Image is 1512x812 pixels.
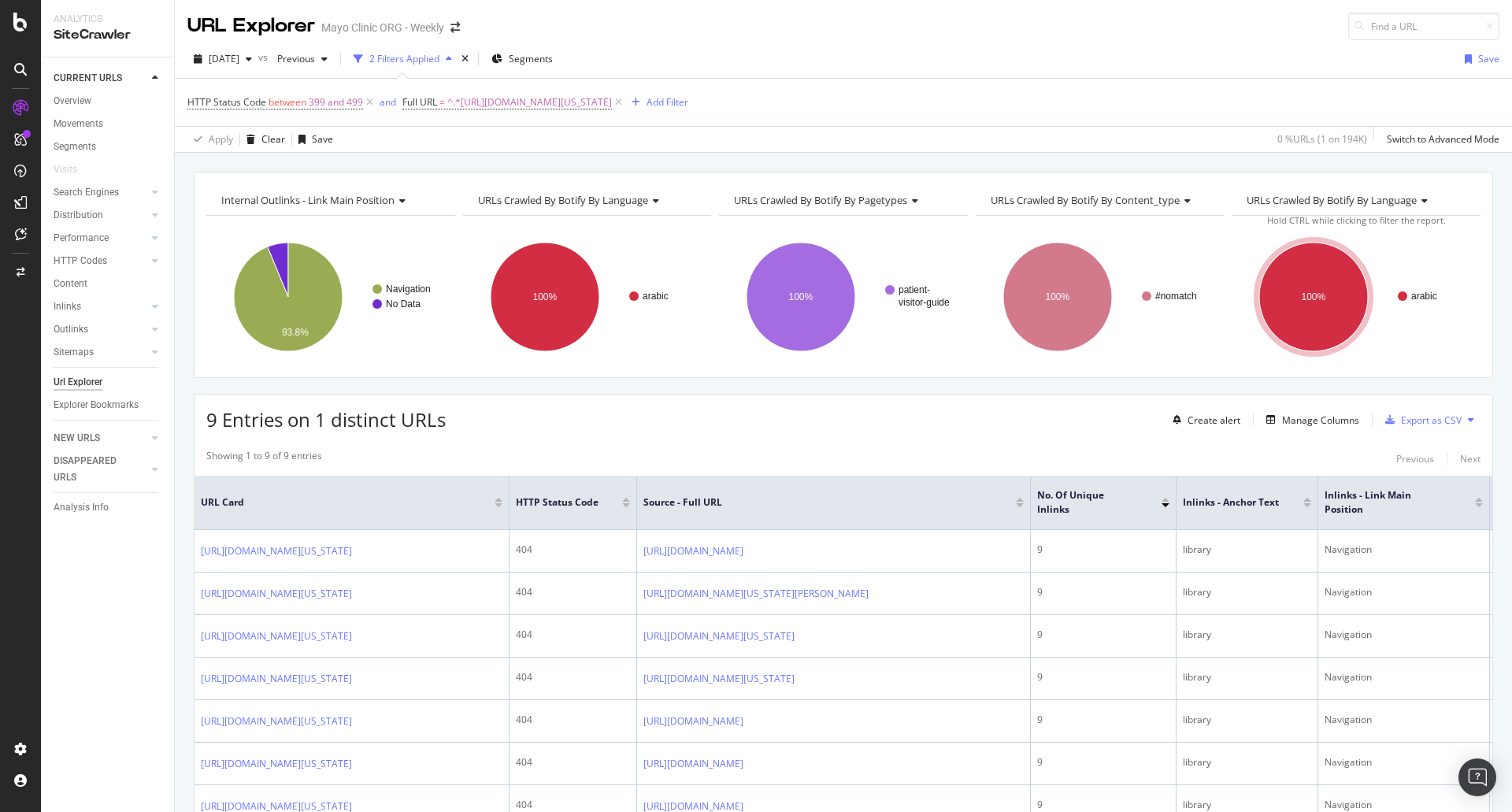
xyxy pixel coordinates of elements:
span: 399 and 499 [309,91,363,113]
a: [URL][DOMAIN_NAME] [643,714,743,729]
div: Navigation [1325,798,1483,812]
div: Navigation [1325,755,1483,769]
text: 100% [1302,291,1326,302]
span: URL Card [201,495,491,510]
button: Previous [1396,449,1434,468]
div: SiteCrawler [54,26,161,44]
span: ^.*[URL][DOMAIN_NAME][US_STATE] [447,91,612,113]
button: [DATE] [187,46,258,72]
button: and [380,95,396,109]
text: patient- [899,284,930,295]
div: 9 [1037,585,1169,599]
a: [URL][DOMAIN_NAME][US_STATE] [201,543,352,559]
span: URLs Crawled By Botify By content_type [991,193,1180,207]
div: URL Explorer [187,13,315,39]
div: Create alert [1188,413,1240,427]
input: Find a URL [1348,13,1499,40]
text: Navigation [386,284,431,295]
div: Save [312,132,333,146]
button: Manage Columns [1260,410,1359,429]
button: Add Filter [625,93,688,112]
button: Apply [187,127,233,152]
a: [URL][DOMAIN_NAME][US_STATE] [643,628,795,644]
h4: URLs Crawled By Botify By language [1243,187,1466,213]
a: [URL][DOMAIN_NAME][US_STATE][PERSON_NAME] [643,586,869,602]
button: Create alert [1166,407,1240,432]
svg: A chart. [463,228,712,365]
div: Outlinks [54,321,88,338]
h4: URLs Crawled By Botify By pagetypes [731,187,954,213]
div: Showing 1 to 9 of 9 entries [206,449,322,468]
div: 9 [1037,755,1169,769]
a: [URL][DOMAIN_NAME][US_STATE] [201,671,352,687]
div: library [1183,585,1311,599]
div: Url Explorer [54,374,102,391]
div: Sitemaps [54,344,94,361]
div: arrow-right-arrow-left [450,22,460,33]
button: Save [1458,46,1499,72]
button: Segments [485,46,559,72]
a: Inlinks [54,298,147,315]
a: [URL][DOMAIN_NAME][US_STATE] [201,714,352,729]
span: vs [258,50,271,64]
text: visitor-guide [899,297,950,308]
div: Add Filter [647,95,688,109]
a: [URL][DOMAIN_NAME] [643,543,743,559]
div: 9 [1037,798,1169,812]
a: HTTP Codes [54,253,147,269]
span: Inlinks - Anchor Text [1183,495,1280,510]
span: URLs Crawled By Botify By pagetypes [734,193,907,207]
div: A chart. [206,228,455,365]
div: 9 [1037,628,1169,642]
div: Navigation [1325,628,1483,642]
a: NEW URLS [54,430,147,447]
div: Save [1478,52,1499,65]
div: HTTP Codes [54,253,107,269]
div: Previous [1396,452,1434,465]
a: [URL][DOMAIN_NAME][US_STATE] [201,586,352,602]
div: DISAPPEARED URLS [54,453,133,486]
a: [URL][DOMAIN_NAME][US_STATE] [201,628,352,644]
div: Export as CSV [1401,413,1462,427]
div: 2 Filters Applied [369,52,439,65]
a: Visits [54,161,93,178]
div: 404 [516,585,630,599]
a: CURRENT URLS [54,70,147,87]
div: 404 [516,755,630,769]
div: Apply [209,132,233,146]
text: 100% [1045,291,1069,302]
button: Save [292,127,333,152]
div: Content [54,276,87,292]
a: Explorer Bookmarks [54,397,163,413]
div: times [458,51,472,67]
a: Search Engines [54,184,147,201]
div: and [380,95,396,109]
text: No Data [386,298,421,310]
div: Navigation [1325,670,1483,684]
div: library [1183,755,1311,769]
span: URLs Crawled By Botify By language [1247,193,1417,207]
div: Manage Columns [1282,413,1359,427]
div: Distribution [54,207,103,224]
div: 404 [516,543,630,557]
div: Segments [54,139,96,155]
a: Url Explorer [54,374,163,391]
span: Hold CTRL while clicking to filter the report. [1267,214,1446,226]
a: [URL][DOMAIN_NAME][US_STATE] [643,671,795,687]
span: No. of Unique Inlinks [1037,488,1138,517]
div: Switch to Advanced Mode [1387,132,1499,146]
text: 100% [789,291,813,302]
div: 404 [516,713,630,727]
h4: URLs Crawled By Botify By content_type [988,187,1210,213]
a: Content [54,276,163,292]
div: library [1183,713,1311,727]
div: Open Intercom Messenger [1458,758,1496,796]
text: 93.8% [282,327,309,338]
button: Previous [271,46,334,72]
a: Analysis Info [54,499,163,516]
a: Outlinks [54,321,147,338]
div: library [1183,798,1311,812]
button: Switch to Advanced Mode [1380,127,1499,152]
h4: URLs Crawled By Botify By language [475,187,698,213]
